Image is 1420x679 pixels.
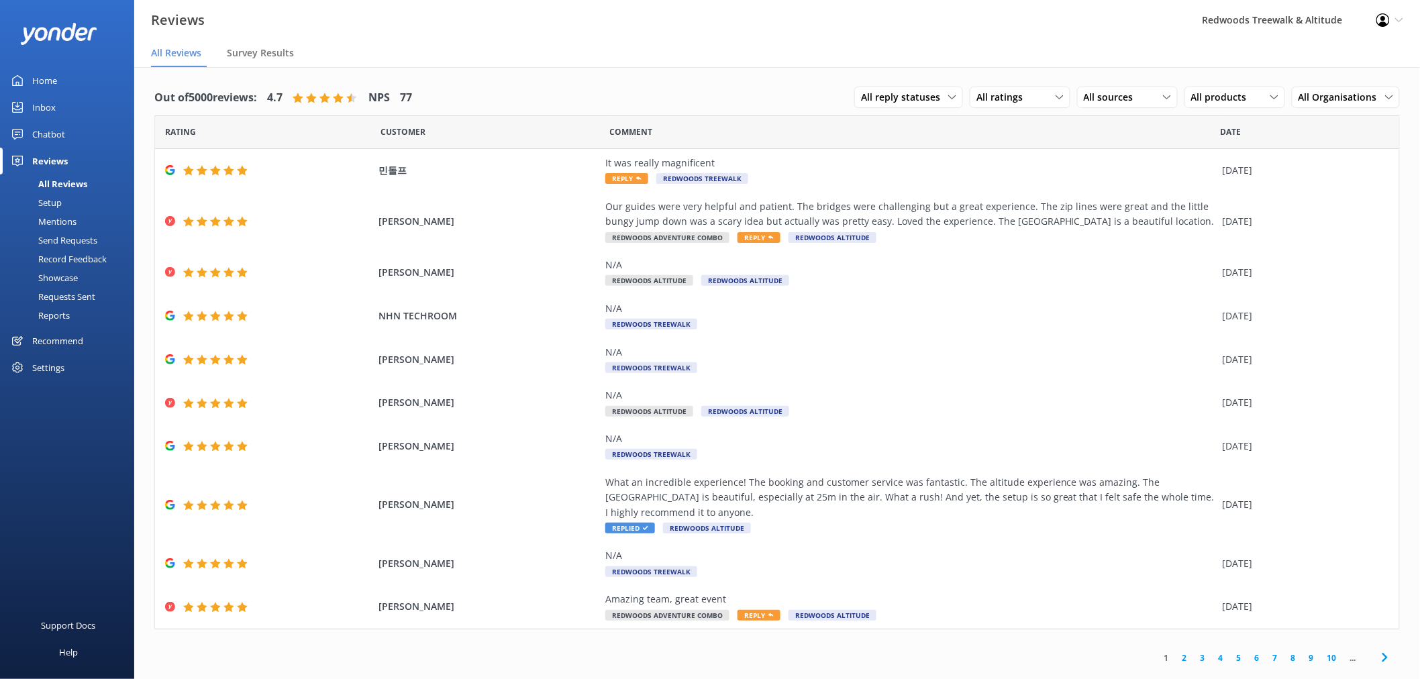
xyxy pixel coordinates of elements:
[1223,599,1382,614] div: [DATE]
[605,275,693,286] span: Redwoods Altitude
[8,250,107,268] div: Record Feedback
[378,599,599,614] span: [PERSON_NAME]
[605,232,729,243] span: Redwoods Adventure Combo
[227,46,294,60] span: Survey Results
[8,212,77,231] div: Mentions
[605,406,693,417] span: Redwoods Altitude
[1303,651,1321,664] a: 9
[165,125,196,138] span: Date
[738,232,780,243] span: Reply
[1212,651,1230,664] a: 4
[605,566,697,577] span: Redwoods Treewalk
[1223,497,1382,512] div: [DATE]
[1084,90,1142,105] span: All sources
[32,327,83,354] div: Recommend
[8,268,134,287] a: Showcase
[368,89,390,107] h4: NPS
[1191,90,1255,105] span: All products
[381,125,425,138] span: Date
[32,354,64,381] div: Settings
[8,193,134,212] a: Setup
[8,306,134,325] a: Reports
[378,214,599,229] span: [PERSON_NAME]
[1266,651,1284,664] a: 7
[605,475,1216,520] div: What an incredible experience! The booking and customer service was fantastic. The altitude exper...
[605,592,1216,607] div: Amazing team, great event
[8,231,97,250] div: Send Requests
[400,89,412,107] h4: 77
[1158,651,1176,664] a: 1
[1284,651,1303,664] a: 8
[32,121,65,148] div: Chatbot
[42,612,96,639] div: Support Docs
[605,156,1216,170] div: It was really magnificent
[8,250,134,268] a: Record Feedback
[154,89,257,107] h4: Out of 5000 reviews:
[1248,651,1266,664] a: 6
[1223,265,1382,280] div: [DATE]
[378,265,599,280] span: [PERSON_NAME]
[267,89,283,107] h4: 4.7
[378,163,599,178] span: 민돌프
[610,125,653,138] span: Question
[976,90,1031,105] span: All ratings
[1223,439,1382,454] div: [DATE]
[1321,651,1343,664] a: 10
[1221,125,1241,138] span: Date
[8,287,134,306] a: Requests Sent
[8,174,134,193] a: All Reviews
[738,610,780,621] span: Reply
[701,406,789,417] span: Redwoods Altitude
[378,309,599,323] span: NHN TECHROOM
[1223,163,1382,178] div: [DATE]
[861,90,948,105] span: All reply statuses
[20,23,97,45] img: yonder-white-logo.png
[8,174,87,193] div: All Reviews
[663,523,751,533] span: Redwoods Altitude
[605,199,1216,229] div: Our guides were very helpful and patient. The bridges were challenging but a great experience. Th...
[32,94,56,121] div: Inbox
[605,319,697,329] span: Redwoods Treewalk
[605,362,697,373] span: Redwoods Treewalk
[1230,651,1248,664] a: 5
[605,258,1216,272] div: N/A
[8,231,134,250] a: Send Requests
[8,287,95,306] div: Requests Sent
[1176,651,1194,664] a: 2
[656,173,748,184] span: Redwoods Treewalk
[151,9,205,31] h3: Reviews
[1223,309,1382,323] div: [DATE]
[605,523,655,533] span: Replied
[32,67,57,94] div: Home
[378,352,599,367] span: [PERSON_NAME]
[1223,556,1382,571] div: [DATE]
[8,212,134,231] a: Mentions
[378,556,599,571] span: [PERSON_NAME]
[8,306,70,325] div: Reports
[701,275,789,286] span: Redwoods Altitude
[378,497,599,512] span: [PERSON_NAME]
[1299,90,1385,105] span: All Organisations
[605,301,1216,316] div: N/A
[378,395,599,410] span: [PERSON_NAME]
[8,268,78,287] div: Showcase
[378,439,599,454] span: [PERSON_NAME]
[151,46,201,60] span: All Reviews
[789,232,876,243] span: Redwoods Altitude
[8,193,62,212] div: Setup
[32,148,68,174] div: Reviews
[605,431,1216,446] div: N/A
[1223,352,1382,367] div: [DATE]
[789,610,876,621] span: Redwoods Altitude
[1194,651,1212,664] a: 3
[605,388,1216,403] div: N/A
[605,449,697,460] span: Redwoods Treewalk
[1343,651,1363,664] span: ...
[605,548,1216,563] div: N/A
[59,639,78,666] div: Help
[1223,395,1382,410] div: [DATE]
[605,610,729,621] span: Redwoods Adventure Combo
[605,345,1216,360] div: N/A
[605,173,648,184] span: Reply
[1223,214,1382,229] div: [DATE]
